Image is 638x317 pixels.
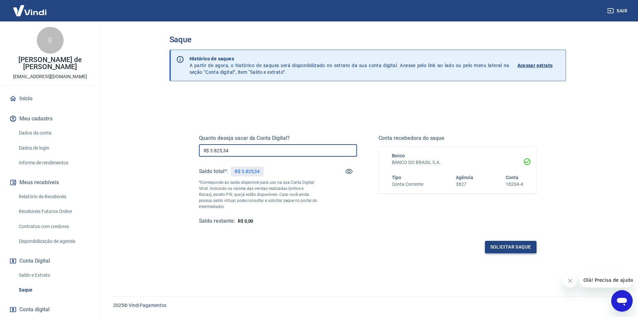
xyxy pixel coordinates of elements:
[37,27,64,54] div: E
[199,179,317,210] p: *Corresponde ao saldo disponível para uso na sua Conta Digital Vindi. Incluindo os valores das ve...
[392,175,402,180] span: Tipo
[16,234,92,248] a: Disponibilização de agenda
[517,62,553,69] p: Acessar extrato
[517,55,560,75] a: Acessar extrato
[456,181,473,188] h6: 3827
[190,55,509,62] p: Histórico de saques
[199,135,357,142] h5: Quanto deseja sacar da Conta Digital?
[113,302,622,309] p: 2025 ©
[392,153,405,158] span: Banco
[456,175,473,180] span: Agência
[16,220,92,233] a: Contratos com credores
[506,181,523,188] h6: 18204-4
[378,135,537,142] h5: Conta recebedora do saque
[606,5,630,17] button: Sair
[16,156,92,170] a: Informe de rendimentos
[392,181,423,188] h6: Conta Corrente
[16,190,92,204] a: Relatório de Recebíveis
[16,268,92,282] a: Saldo e Extrato
[392,159,523,166] h6: BANCO DO BRASIL S.A.
[8,302,92,317] a: Conta digital
[19,305,50,314] span: Conta digital
[129,303,166,308] a: Vindi Pagamentos
[563,274,577,287] iframe: Fechar mensagem
[13,73,87,80] p: [EMAIL_ADDRESS][DOMAIN_NAME]
[16,141,92,155] a: Dados de login
[611,290,633,312] iframe: Botão para abrir a janela de mensagens
[506,175,518,180] span: Conta
[8,254,92,268] button: Conta Digital
[8,175,92,190] button: Meus recebíveis
[199,218,235,225] h5: Saldo restante:
[16,126,92,140] a: Dados da conta
[238,218,254,224] span: R$ 0,00
[4,5,56,10] span: Olá! Precisa de ajuda?
[485,241,537,253] button: Solicitar saque
[169,35,566,44] h3: Saque
[190,55,509,75] p: A partir de agora, o histórico de saques será disponibilizado no extrato da sua conta digital. Ac...
[5,56,95,70] p: [PERSON_NAME] de [PERSON_NAME]
[8,111,92,126] button: Meu cadastro
[579,273,633,287] iframe: Mensagem da empresa
[8,91,92,106] a: Início
[199,168,228,175] h5: Saldo total*:
[16,205,92,218] a: Recebíveis Futuros Online
[8,0,52,21] img: Vindi
[16,283,92,297] a: Saque
[235,168,260,175] p: R$ 3.825,34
